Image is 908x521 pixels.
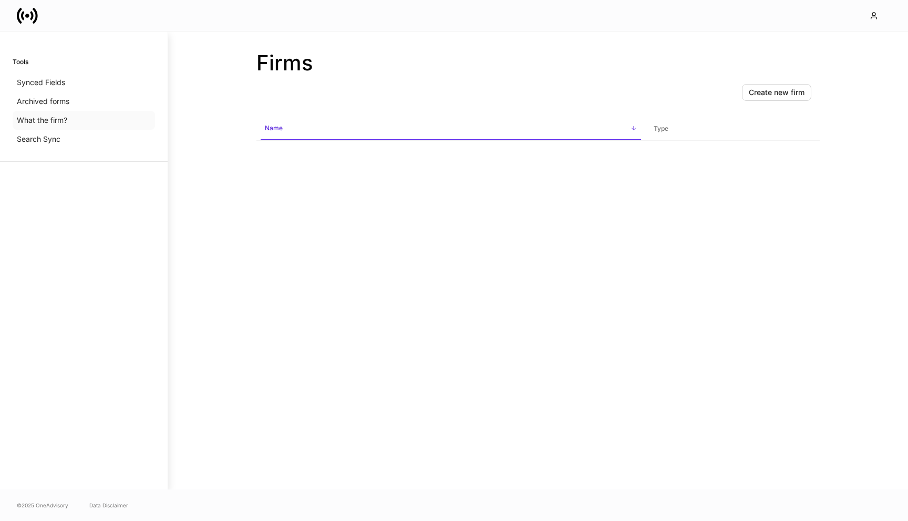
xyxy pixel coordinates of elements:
[649,118,816,140] span: Type
[89,501,128,509] a: Data Disclaimer
[17,501,68,509] span: © 2025 OneAdvisory
[17,77,65,88] p: Synced Fields
[13,130,155,149] a: Search Sync
[265,123,283,133] h6: Name
[13,92,155,111] a: Archived forms
[742,84,811,101] button: Create new firm
[749,89,804,96] div: Create new firm
[13,73,155,92] a: Synced Fields
[261,118,641,140] span: Name
[13,111,155,130] a: What the firm?
[654,123,668,133] h6: Type
[17,134,60,144] p: Search Sync
[17,96,69,107] p: Archived forms
[13,57,28,67] h6: Tools
[256,50,820,76] h2: Firms
[17,115,67,126] p: What the firm?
